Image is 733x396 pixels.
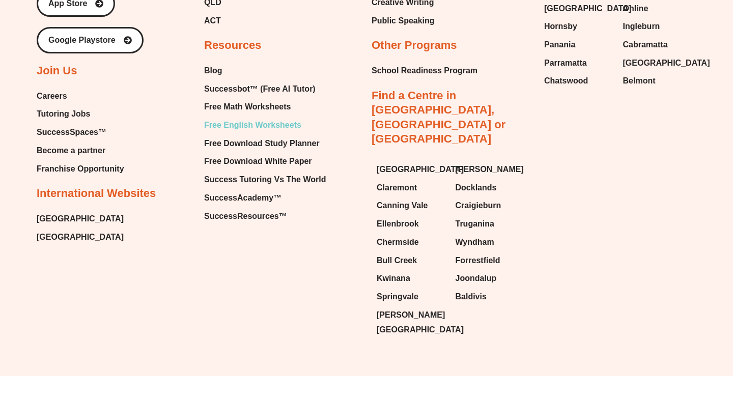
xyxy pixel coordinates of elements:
[372,38,457,53] h2: Other Programs
[204,63,222,78] span: Blog
[456,271,524,286] a: Joondalup
[544,55,613,71] a: Parramatta
[37,143,105,158] span: Become a partner
[204,81,316,97] span: Successbot™ (Free AI Tutor)
[204,209,326,224] a: SuccessResources™
[623,1,692,16] a: Online
[456,162,524,177] a: [PERSON_NAME]
[37,211,124,227] a: [GEOGRAPHIC_DATA]
[623,55,710,71] span: [GEOGRAPHIC_DATA]
[204,154,312,169] span: Free Download White Paper
[558,281,733,396] iframe: Chat Widget
[377,198,428,213] span: Canning Vale
[37,125,124,140] a: SuccessSpaces™
[377,180,445,195] a: Claremont
[48,36,116,44] span: Google Playstore
[544,73,613,89] a: Chatswood
[377,235,419,250] span: Chermside
[623,55,692,71] a: [GEOGRAPHIC_DATA]
[377,180,417,195] span: Claremont
[204,13,291,29] a: ACT
[377,253,445,268] a: Bull Creek
[377,271,445,286] a: Kwinana
[456,180,524,195] a: Docklands
[37,106,124,122] a: Tutoring Jobs
[377,289,445,304] a: Springvale
[456,289,487,304] span: Baldivis
[544,1,613,16] a: [GEOGRAPHIC_DATA]
[372,89,505,146] a: Find a Centre in [GEOGRAPHIC_DATA], [GEOGRAPHIC_DATA] or [GEOGRAPHIC_DATA]
[377,271,410,286] span: Kwinana
[37,64,77,78] h2: Join Us
[204,136,320,151] span: Free Download Study Planner
[204,190,326,206] a: SuccessAcademy™
[456,216,494,232] span: Truganina
[623,37,668,52] span: Cabramatta
[456,253,500,268] span: Forrestfield
[456,253,524,268] a: Forrestfield
[623,73,692,89] a: Belmont
[204,136,326,151] a: Free Download Study Planner
[544,19,613,34] a: Hornsby
[544,37,613,52] a: Panania
[204,81,326,97] a: Successbot™ (Free AI Tutor)
[456,216,524,232] a: Truganina
[204,154,326,169] a: Free Download White Paper
[37,230,124,245] a: [GEOGRAPHIC_DATA]
[623,1,649,16] span: Online
[204,190,281,206] span: SuccessAcademy™
[544,73,588,89] span: Chatswood
[37,89,67,104] span: Careers
[204,118,301,133] span: Free English Worksheets
[372,13,435,29] a: Public Speaking
[623,73,656,89] span: Belmont
[204,172,326,187] a: Success Tutoring Vs The World
[377,307,445,337] a: [PERSON_NAME][GEOGRAPHIC_DATA]
[377,216,419,232] span: Ellenbrook
[372,63,477,78] a: School Readiness Program
[37,125,106,140] span: SuccessSpaces™
[456,235,524,250] a: Wyndham
[37,89,124,104] a: Careers
[37,161,124,177] a: Franchise Opportunity
[37,27,144,53] a: Google Playstore
[377,289,418,304] span: Springvale
[377,198,445,213] a: Canning Vale
[456,289,524,304] a: Baldivis
[204,99,291,115] span: Free Math Worksheets
[544,37,575,52] span: Panania
[544,55,587,71] span: Parramatta
[204,38,262,53] h2: Resources
[456,271,497,286] span: Joondalup
[377,216,445,232] a: Ellenbrook
[623,19,660,34] span: Ingleburn
[204,118,326,133] a: Free English Worksheets
[204,13,221,29] span: ACT
[37,186,156,201] h2: International Websites
[377,235,445,250] a: Chermside
[456,198,524,213] a: Craigieburn
[456,198,501,213] span: Craigieburn
[204,209,287,224] span: SuccessResources™
[456,235,494,250] span: Wyndham
[377,307,464,337] span: [PERSON_NAME][GEOGRAPHIC_DATA]
[204,63,326,78] a: Blog
[377,253,417,268] span: Bull Creek
[37,143,124,158] a: Become a partner
[623,37,692,52] a: Cabramatta
[204,99,326,115] a: Free Math Worksheets
[544,1,631,16] span: [GEOGRAPHIC_DATA]
[377,162,445,177] a: [GEOGRAPHIC_DATA]
[544,19,577,34] span: Hornsby
[37,106,90,122] span: Tutoring Jobs
[456,180,497,195] span: Docklands
[377,162,464,177] span: [GEOGRAPHIC_DATA]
